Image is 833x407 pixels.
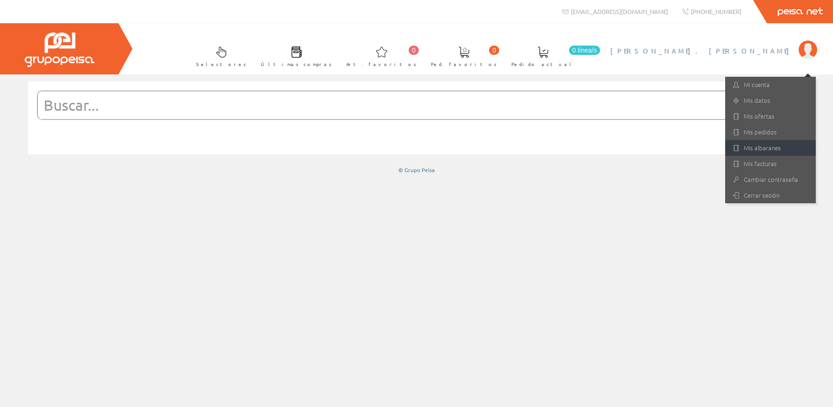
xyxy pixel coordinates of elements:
[251,39,337,73] a: Últimas compras
[346,60,416,69] span: Art. favoritos
[725,93,816,108] a: Mis datos
[28,166,805,174] div: © Grupo Peisa
[431,60,497,69] span: Ped. favoritos
[571,7,668,15] span: [EMAIL_ADDRESS][DOMAIN_NAME]
[489,46,499,55] span: 0
[25,33,94,67] img: Grupo Peisa
[725,172,816,187] a: Cambiar contraseña
[610,46,794,55] span: [PERSON_NAME]. [PERSON_NAME]
[725,156,816,172] a: Mis facturas
[725,140,816,156] a: Mis albaranes
[196,60,246,69] span: Selectores
[691,7,741,15] span: [PHONE_NUMBER]
[511,60,575,69] span: Pedido actual
[409,46,419,55] span: 0
[725,187,816,203] a: Cerrar sesión
[725,77,816,93] a: Mi cuenta
[725,124,816,140] a: Mis pedidos
[187,39,251,73] a: Selectores
[261,60,332,69] span: Últimas compras
[610,39,817,47] a: [PERSON_NAME]. [PERSON_NAME]
[569,46,600,55] span: 0 línea/s
[38,91,773,119] input: Buscar...
[725,108,816,124] a: Mis ofertas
